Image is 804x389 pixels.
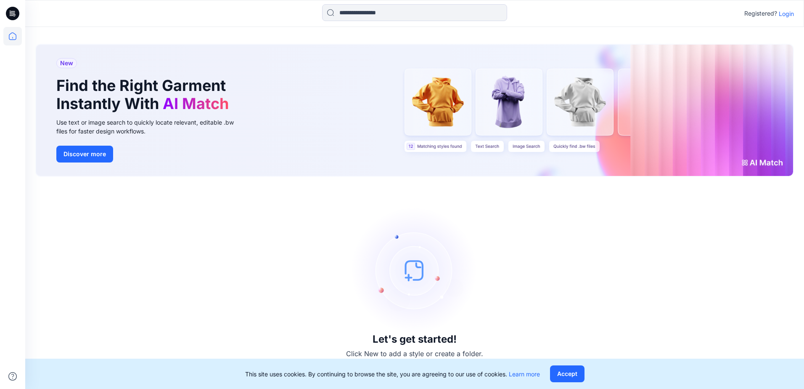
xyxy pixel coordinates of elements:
div: Use text or image search to quickly locate relevant, editable .bw files for faster design workflows. [56,118,246,136]
img: empty-state-image.svg [352,207,478,333]
p: Registered? [744,8,777,19]
a: Learn more [509,370,540,378]
span: New [60,58,73,68]
span: AI Match [163,94,229,113]
button: Discover more [56,146,113,163]
p: This site uses cookies. By continuing to browse the site, you are agreeing to our use of cookies. [245,370,540,378]
p: Login [779,9,794,18]
button: Accept [550,365,584,382]
h1: Find the Right Garment Instantly With [56,77,233,113]
h3: Let's get started! [373,333,457,345]
p: Click New to add a style or create a folder. [346,349,483,359]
